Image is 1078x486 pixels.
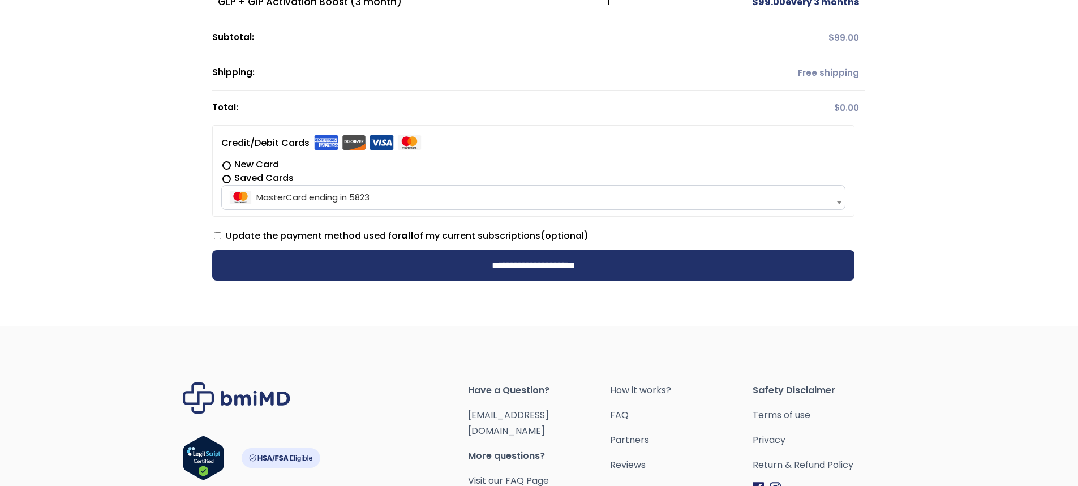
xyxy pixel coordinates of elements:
[225,186,842,209] span: MasterCard ending in 5823
[212,91,650,125] th: Total:
[221,134,422,152] label: Credit/Debit Cards
[221,185,845,210] span: MasterCard ending in 5823
[650,55,865,91] td: Free shipping
[214,232,221,239] input: Update the payment method used forallof my current subscriptions(optional)
[610,432,753,448] a: Partners
[314,135,338,150] img: amex.svg
[753,432,895,448] a: Privacy
[401,229,414,242] strong: all
[212,20,650,55] th: Subtotal:
[183,436,224,485] a: Verify LegitScript Approval for www.bmimd.com
[834,102,840,114] span: $
[468,382,611,398] span: Have a Question?
[221,171,845,185] label: Saved Cards
[753,407,895,423] a: Terms of use
[342,135,366,150] img: discover.svg
[610,457,753,473] a: Reviews
[212,55,650,91] th: Shipping:
[828,32,859,44] span: 99.00
[610,407,753,423] a: FAQ
[221,158,845,171] label: New Card
[468,448,611,464] span: More questions?
[753,457,895,473] a: Return & Refund Policy
[397,135,422,150] img: mastercard.svg
[834,102,859,114] span: 0.00
[468,408,549,437] a: [EMAIL_ADDRESS][DOMAIN_NAME]
[753,382,895,398] span: Safety Disclaimer
[183,382,290,414] img: Brand Logo
[241,448,320,468] img: HSA-FSA
[214,229,589,242] label: Update the payment method used for of my current subscriptions
[610,382,753,398] a: How it works?
[540,229,589,242] span: (optional)
[370,135,394,150] img: visa.svg
[183,436,224,480] img: Verify Approval for www.bmimd.com
[828,32,834,44] span: $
